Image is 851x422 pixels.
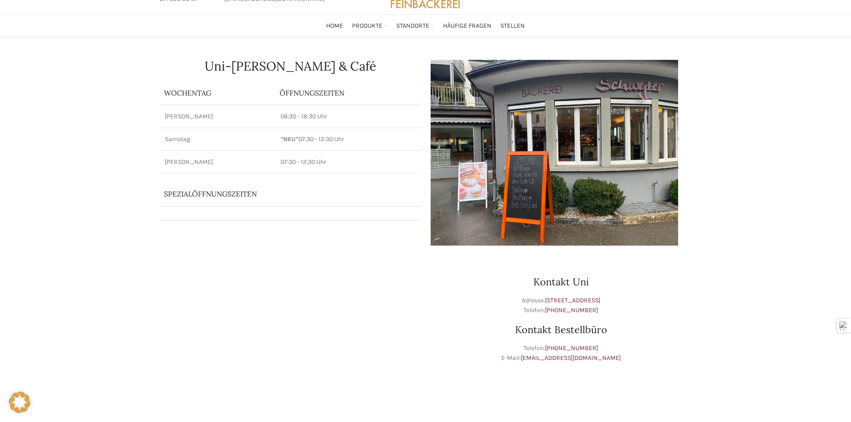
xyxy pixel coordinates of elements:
[500,17,525,35] a: Stellen
[430,296,692,316] p: Adresse: Telefon:
[281,112,415,121] p: 06:30 - 18:30 Uhr
[521,354,621,362] a: [EMAIL_ADDRESS][DOMAIN_NAME]
[326,17,343,35] a: Home
[165,135,270,144] p: Samstag
[396,22,429,30] span: Standorte
[281,135,415,144] p: 07:30 - 12:30 Uhr
[164,189,392,199] p: Spezialöffnungszeiten
[352,17,387,35] a: Produkte
[165,158,270,167] p: [PERSON_NAME]
[443,17,491,35] a: Häufige Fragen
[164,88,271,98] p: Wochentag
[545,306,598,314] a: [PHONE_NUMBER]
[159,60,421,72] h1: Uni-[PERSON_NAME] & Café
[430,325,692,334] h3: Kontakt Bestellbüro
[155,17,696,35] div: Main navigation
[545,297,600,304] a: [STREET_ADDRESS]
[326,22,343,30] span: Home
[430,277,692,287] h3: Kontakt Uni
[159,255,421,389] iframe: schwyter bäckerei dufourstrasse
[443,22,491,30] span: Häufige Fragen
[545,344,598,352] a: [PHONE_NUMBER]
[500,22,525,30] span: Stellen
[165,112,270,121] p: [PERSON_NAME]
[352,22,382,30] span: Produkte
[280,88,416,98] p: ÖFFNUNGSZEITEN
[396,17,434,35] a: Standorte
[281,158,415,167] p: 07:30 - 12:30 Uhr
[430,343,692,364] p: Telefon: E-Mail:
